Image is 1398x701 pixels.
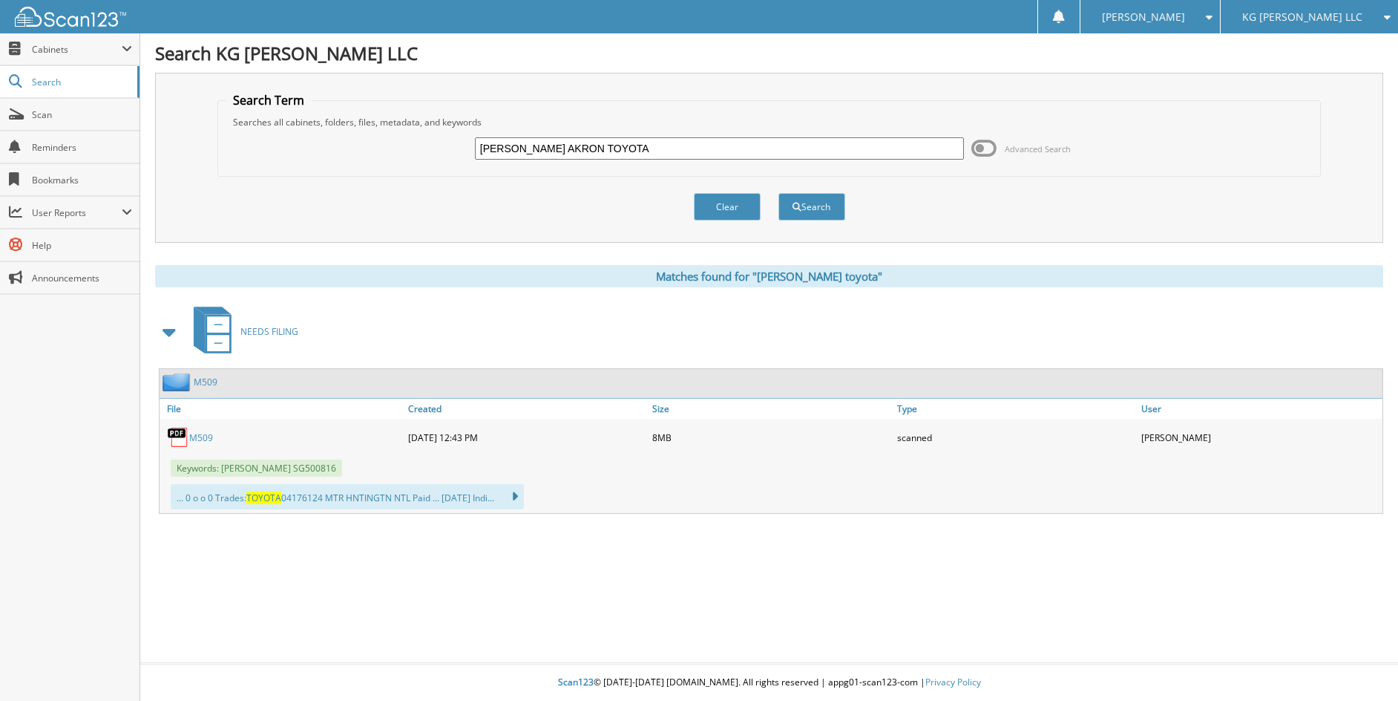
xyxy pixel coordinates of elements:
[32,43,122,56] span: Cabinets
[32,272,132,284] span: Announcements
[185,302,298,361] a: NEEDS FILING
[15,7,126,27] img: scan123-logo-white.svg
[171,484,524,509] div: ... 0 o o 0 Trades: 04176124 MTR HNTINGTN NTL Paid ... [DATE] Indi...
[155,265,1383,287] div: Matches found for "[PERSON_NAME] toyota"
[194,376,217,388] a: M509
[246,492,281,504] span: TOYOTA
[140,665,1398,701] div: © [DATE]-[DATE] [DOMAIN_NAME]. All rights reserved | appg01-scan123-com |
[32,141,132,154] span: Reminders
[163,373,194,391] img: folder2.png
[925,676,981,688] a: Privacy Policy
[1138,399,1382,419] a: User
[32,239,132,252] span: Help
[226,116,1313,128] div: Searches all cabinets, folders, files, metadata, and keywords
[649,423,893,452] div: 8MB
[32,76,130,88] span: Search
[32,108,132,121] span: Scan
[1005,143,1071,154] span: Advanced Search
[1102,13,1185,22] span: [PERSON_NAME]
[32,174,132,186] span: Bookmarks
[694,193,761,221] button: Clear
[189,431,213,444] a: M509
[649,399,893,419] a: Size
[226,92,312,108] legend: Search Term
[32,206,122,219] span: User Reports
[160,399,404,419] a: File
[558,676,594,688] span: Scan123
[155,41,1383,65] h1: Search KG [PERSON_NAME] LLC
[404,399,649,419] a: Created
[167,426,189,449] img: PDF.png
[1138,423,1382,452] div: [PERSON_NAME]
[171,460,342,477] span: Keywords: [PERSON_NAME] SG500816
[893,399,1138,419] a: Type
[778,193,845,221] button: Search
[240,325,298,338] span: NEEDS FILING
[1324,630,1398,701] iframe: Chat Widget
[893,423,1138,452] div: scanned
[404,423,649,452] div: [DATE] 12:43 PM
[1242,13,1362,22] span: KG [PERSON_NAME] LLC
